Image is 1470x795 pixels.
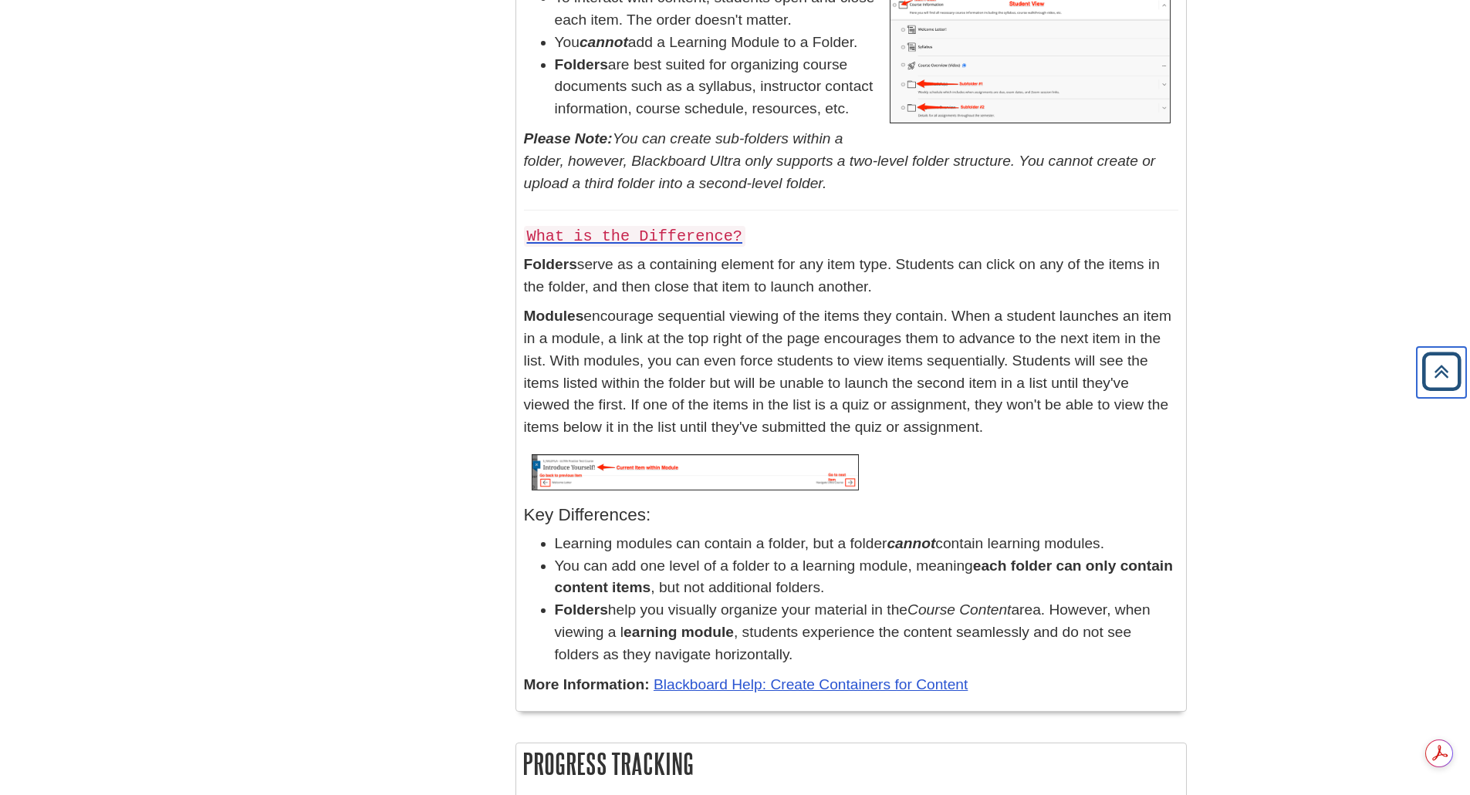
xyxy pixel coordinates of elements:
[580,34,628,50] em: cannot
[524,254,1178,298] p: serve as a containing element for any item type. Students can click on any of the items in the fo...
[623,624,734,640] strong: earning module
[524,305,1178,439] p: encourage sequential viewing of the items they contain. When a student launches an item in a modu...
[524,308,584,324] strong: Modules
[555,56,608,72] strong: Folders
[516,743,1186,784] h2: Progress Tracking
[555,555,1178,600] li: You can add one level of a folder to a learning module, meaning , but not additional folders.
[555,601,608,618] strong: Folders
[1417,361,1466,382] a: Back to Top
[907,601,1011,618] em: Course Content
[555,533,1178,555] li: Learning modules can contain a folder, but a folder contain learning modules.
[555,54,1178,120] li: are best suited for organizing course documents such as a syllabus, instructor contact informatio...
[524,256,577,272] strong: Folders
[555,599,1178,665] li: help you visually organize your material in the area. However, when viewing a l , students experi...
[524,676,650,692] strong: More Information:
[887,535,935,551] em: cannot
[524,226,746,247] code: What is the Difference?
[654,676,968,692] a: Blackboard Help: Create Containers for Content
[555,32,1178,54] li: You add a Learning Module to a Folder.
[524,130,1156,191] em: You can create sub-folders within a folder, however, Blackboard Ultra only supports a two-level f...
[524,506,1178,525] h4: Key Differences:
[524,130,613,147] strong: Please Note:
